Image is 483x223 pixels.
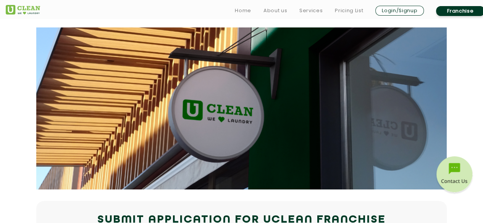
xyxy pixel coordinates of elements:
[335,6,363,15] a: Pricing List
[299,6,323,15] a: Services
[6,5,40,14] img: UClean Laundry and Dry Cleaning
[263,6,287,15] a: About us
[235,6,251,15] a: Home
[375,6,424,16] a: Login/Signup
[435,156,473,194] img: contact-btn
